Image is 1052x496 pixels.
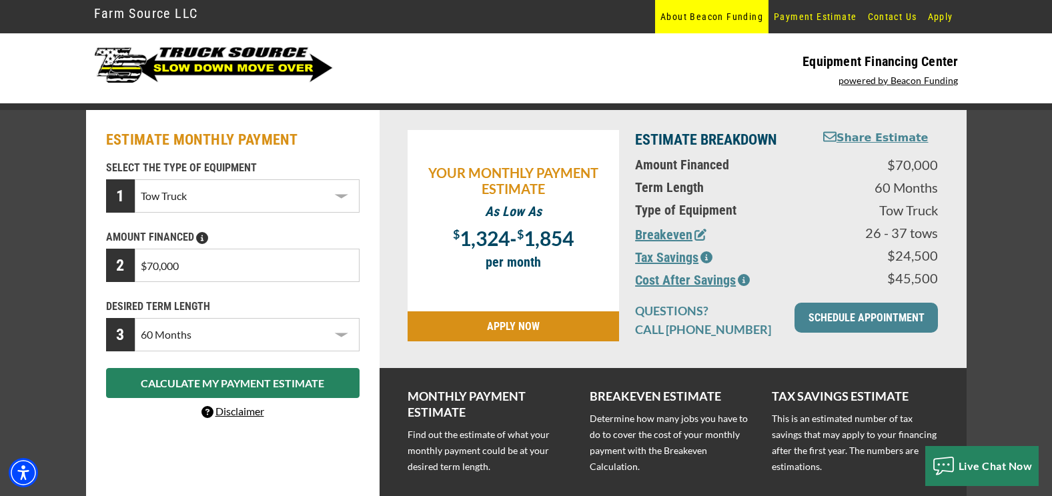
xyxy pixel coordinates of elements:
a: SCHEDULE APPOINTMENT [795,303,938,333]
p: TAX SAVINGS ESTIMATE [772,388,938,404]
span: $ [517,227,524,241]
p: Amount Financed [635,157,805,173]
div: 3 [106,318,135,351]
button: Breakeven [635,225,706,245]
p: SELECT THE TYPE OF EQUIPMENT [106,160,360,176]
span: Live Chat Now [959,459,1033,472]
button: Tax Savings [635,247,712,267]
p: $70,000 [821,157,938,173]
p: DESIRED TERM LENGTH [106,299,360,315]
button: CALCULATE MY PAYMENT ESTIMATE [106,368,360,398]
p: As Low As [414,203,613,219]
p: Determine how many jobs you have to do to cover the cost of your monthly payment with the Breakev... [590,411,756,475]
div: 1 [106,179,135,213]
p: YOUR MONTHLY PAYMENT ESTIMATE [414,165,613,197]
p: BREAKEVEN ESTIMATE [590,388,756,404]
p: $45,500 [821,270,938,286]
p: MONTHLY PAYMENT ESTIMATE [408,388,574,420]
div: Accessibility Menu [9,458,38,487]
p: Equipment Financing Center [534,53,959,69]
p: 60 Months [821,179,938,195]
span: 1,854 [524,226,574,250]
input: $ [135,249,359,282]
a: APPLY NOW [408,311,620,341]
p: ESTIMATE BREAKDOWN [635,130,805,150]
a: powered by Beacon Funding - open in a new tab [839,75,959,86]
div: 2 [106,249,135,282]
p: Type of Equipment [635,202,805,218]
a: Farm Source LLC [94,2,198,25]
p: QUESTIONS? [635,303,778,319]
span: 1,324 [460,226,510,250]
p: 26 - 37 tows [821,225,938,241]
img: logo [94,47,334,83]
p: Term Length [635,179,805,195]
span: $ [453,227,460,241]
a: Disclaimer [201,405,264,417]
p: Tow Truck [821,202,938,218]
p: This is an estimated number of tax savings that may apply to your financing after the first year.... [772,411,938,475]
button: Share Estimate [823,130,929,147]
h2: ESTIMATE MONTHLY PAYMENT [106,130,360,150]
p: CALL [PHONE_NUMBER] [635,321,778,337]
button: Cost After Savings [635,270,750,290]
p: per month [414,254,613,270]
p: AMOUNT FINANCED [106,229,360,245]
button: Live Chat Now [925,446,1039,486]
p: $24,500 [821,247,938,263]
p: - [414,226,613,247]
p: Find out the estimate of what your monthly payment could be at your desired term length. [408,427,574,475]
